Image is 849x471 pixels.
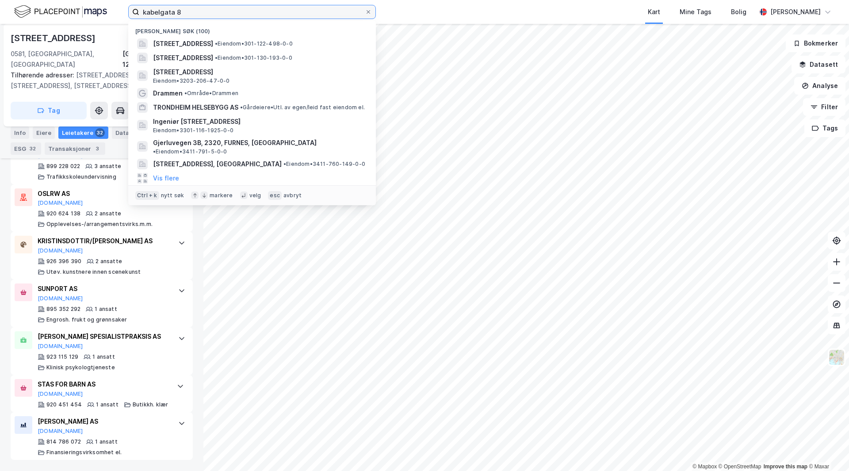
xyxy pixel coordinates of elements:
img: Z [828,349,845,366]
div: 1 ansatt [92,353,115,360]
div: STAS FOR BARN AS [38,379,168,390]
a: Mapbox [692,463,717,470]
div: 3 [93,144,102,153]
button: [DOMAIN_NAME] [38,199,83,207]
div: [PERSON_NAME] AS [38,416,169,427]
div: Klinisk psykologtjeneste [46,364,115,371]
div: Leietakere [58,126,108,139]
span: • [153,148,156,155]
button: Bokmerker [786,34,845,52]
button: Vis flere [153,173,179,184]
span: Gårdeiere • Utl. av egen/leid fast eiendom el. [240,104,365,111]
div: Utøv. kunstnere innen scenekunst [46,268,141,276]
span: • [215,54,218,61]
div: Info [11,126,29,139]
span: • [184,90,187,96]
button: Filter [803,98,845,116]
span: • [283,161,286,167]
div: [STREET_ADDRESS] [11,31,97,45]
div: 2 ansatte [95,210,121,217]
button: [DOMAIN_NAME] [38,391,83,398]
div: OSLRW AS [38,188,169,199]
div: SUNPORT AS [38,283,169,294]
div: 1 ansatt [95,438,118,445]
div: Bolig [731,7,746,17]
button: [DOMAIN_NAME] [38,428,83,435]
span: Gjerluvegen 3B, 2320, FURNES, [GEOGRAPHIC_DATA] [153,138,317,148]
span: [STREET_ADDRESS] [153,67,365,77]
div: Ctrl + k [135,191,159,200]
span: Tilhørende adresser: [11,71,76,79]
div: velg [249,192,261,199]
button: [DOMAIN_NAME] [38,343,83,350]
span: • [215,40,218,47]
div: ESG [11,142,41,155]
div: 899 228 022 [46,163,80,170]
span: Ingeniør [STREET_ADDRESS] [153,116,365,127]
div: Mine Tags [680,7,711,17]
div: Trafikkskoleundervisning [46,173,116,180]
div: 926 396 390 [46,258,81,265]
div: Finansieringsvirksomhet el. [46,449,122,456]
div: Datasett [112,126,156,139]
img: logo.f888ab2527a4732fd821a326f86c7f29.svg [14,4,107,19]
div: 2 ansatte [96,258,122,265]
div: [PERSON_NAME] SPESIALISTPRAKSIS AS [38,331,169,342]
a: OpenStreetMap [719,463,761,470]
span: • [240,104,243,111]
span: Område • Drammen [184,90,238,97]
button: Tags [804,119,845,137]
button: Analyse [794,77,845,95]
div: 1 ansatt [95,306,117,313]
div: esc [268,191,282,200]
div: 32 [95,128,105,137]
input: Søk på adresse, matrikkel, gårdeiere, leietakere eller personer [139,5,365,19]
div: Engrosh. frukt og grønnsaker [46,316,127,323]
div: avbryt [283,192,302,199]
div: nytt søk [161,192,184,199]
div: 923 115 129 [46,353,78,360]
div: [GEOGRAPHIC_DATA], 122/431 [122,49,193,70]
span: Eiendom • 3203-206-47-0-0 [153,77,230,84]
div: 32 [28,144,38,153]
button: [DOMAIN_NAME] [38,247,83,254]
span: [STREET_ADDRESS] [153,38,213,49]
div: markere [210,192,233,199]
div: 920 451 454 [46,401,82,408]
div: 0581, [GEOGRAPHIC_DATA], [GEOGRAPHIC_DATA] [11,49,122,70]
div: 1 ansatt [96,401,119,408]
div: [PERSON_NAME] søk (100) [128,21,376,37]
span: Eiendom • 301-130-193-0-0 [215,54,292,61]
div: Kart [648,7,660,17]
span: TRONDHEIM HELSEBYGG AS [153,102,238,113]
div: [STREET_ADDRESS], [STREET_ADDRESS], [STREET_ADDRESS] [11,70,186,91]
div: Eiere [33,126,55,139]
div: 3 ansatte [94,163,121,170]
button: Tag [11,102,87,119]
span: Drammen [153,88,183,99]
div: [PERSON_NAME] [770,7,821,17]
div: 920 624 138 [46,210,80,217]
div: Butikkh. klær [133,401,168,408]
span: [STREET_ADDRESS] [153,53,213,63]
iframe: Chat Widget [805,429,849,471]
span: [STREET_ADDRESS], [GEOGRAPHIC_DATA] [153,159,282,169]
a: Improve this map [764,463,807,470]
span: Eiendom • 301-122-498-0-0 [215,40,293,47]
div: Transaksjoner [45,142,105,155]
div: KRISTINSDOTTIR/[PERSON_NAME] AS [38,236,169,246]
span: Eiendom • 3411-791-5-0-0 [153,148,227,155]
span: Eiendom • 3301-116-1925-0-0 [153,127,233,134]
div: Opplevelses-/arrangementsvirks.m.m. [46,221,153,228]
div: 895 352 292 [46,306,80,313]
div: 814 786 072 [46,438,81,445]
button: [DOMAIN_NAME] [38,295,83,302]
button: Datasett [792,56,845,73]
span: Eiendom • 3411-760-149-0-0 [283,161,365,168]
